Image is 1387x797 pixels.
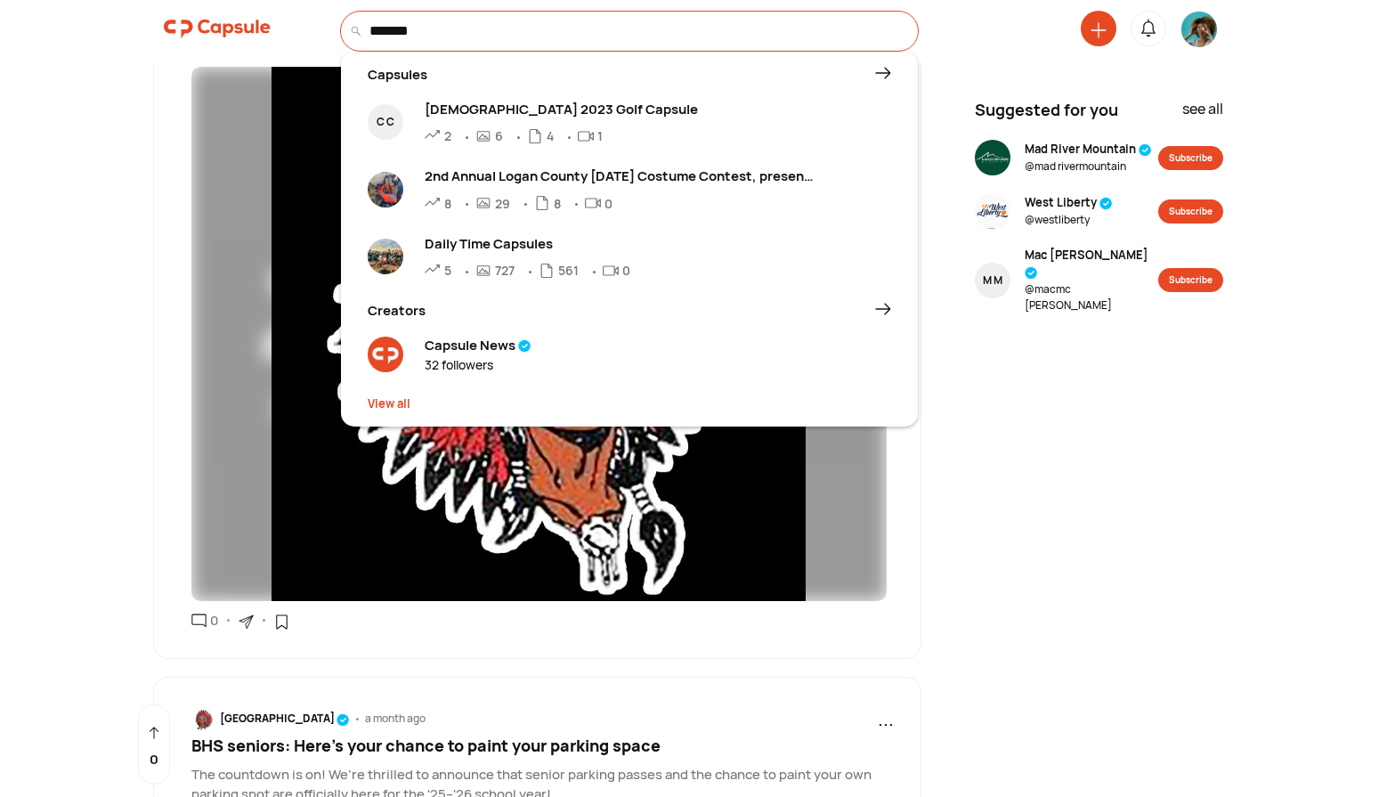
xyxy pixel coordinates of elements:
[1025,247,1159,281] span: Mac [PERSON_NAME]
[554,194,561,213] div: 8
[1025,141,1152,159] span: Mad River Mountain
[983,272,1002,289] div: M M
[207,611,218,631] div: 0
[365,711,426,727] div: a month ago
[164,11,271,52] a: logo
[425,100,817,120] div: [DEMOGRAPHIC_DATA] 2023 Golf Capsule
[878,705,894,732] span: ...
[191,67,887,601] img: resizeImage
[164,11,271,46] img: logo
[1158,146,1223,170] button: Subscribe
[975,98,1118,122] span: Suggested for you
[444,194,451,213] div: 8
[337,713,350,727] img: tick
[1181,12,1217,47] img: resizeImage
[597,126,603,145] div: 1
[1158,268,1223,292] button: Subscribe
[1025,281,1159,313] span: @ macmc [PERSON_NAME]
[495,194,510,213] div: 29
[1025,266,1038,280] img: tick
[547,126,554,145] div: 4
[368,239,403,274] img: resizeImage
[425,234,817,255] div: Daily Time Capsules
[191,708,214,731] img: resizeImage
[368,301,619,321] div: Creators
[191,735,661,756] span: BHS seniors: Here's your chance to paint your parking space
[1025,212,1113,228] span: @ westliberty
[518,339,531,353] img: tick
[1099,197,1113,210] img: tick
[975,193,1010,229] img: resizeImage
[377,114,394,130] div: C C
[495,261,515,280] div: 727
[425,167,817,187] div: 2nd Annual Logan County [DATE] Costume Contest, presented by The Photo Booth
[1158,199,1223,224] button: Subscribe
[1182,98,1223,129] div: see all
[1025,159,1152,175] span: @ mad rivermountain
[425,355,531,374] div: 32 followers
[220,711,350,727] div: [GEOGRAPHIC_DATA]
[368,65,619,85] div: Capsules
[558,261,579,280] div: 561
[975,140,1010,175] img: resizeImage
[444,261,451,280] div: 5
[604,194,612,213] div: 0
[425,336,531,356] div: Capsule News
[495,126,503,145] div: 6
[368,337,403,372] img: resizeImage
[368,395,891,413] div: View all
[150,750,158,770] p: 0
[1139,143,1152,157] img: tick
[368,172,403,219] img: resizeImage
[1025,194,1113,212] span: West Liberty
[444,126,451,145] div: 2
[622,261,630,280] div: 0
